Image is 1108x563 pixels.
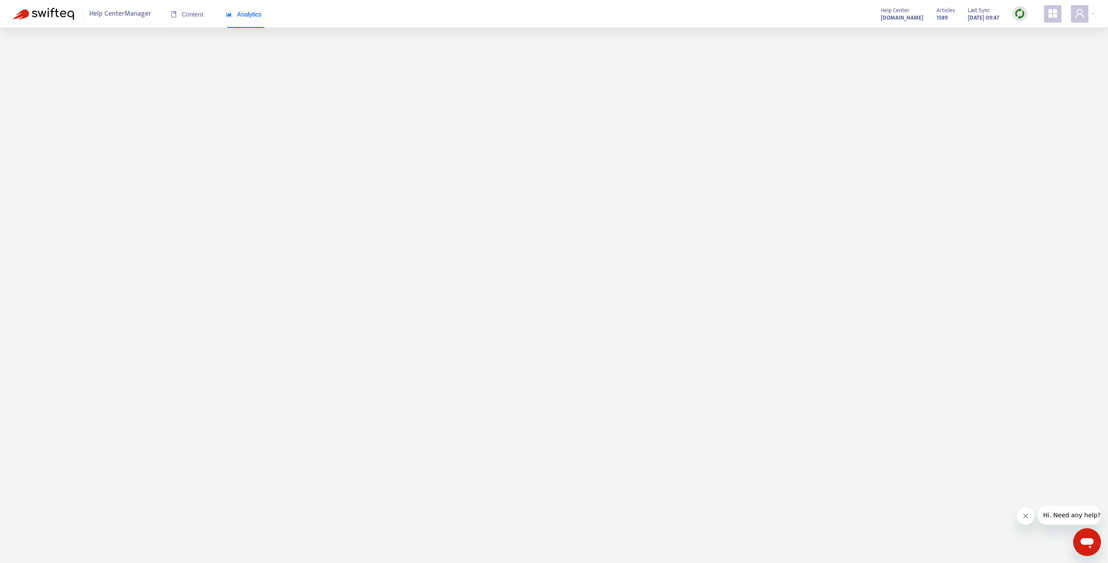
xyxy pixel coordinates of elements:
span: book [171,11,177,17]
strong: 1589 [936,13,948,23]
span: Articles [936,6,955,15]
span: Analytics [226,11,262,18]
strong: [DATE] 09:47 [968,13,999,23]
span: user [1074,8,1085,19]
span: Last Sync [968,6,990,15]
img: Swifteq [13,8,74,20]
span: Help Center Manager [89,6,151,22]
img: sync.dc5367851b00ba804db3.png [1014,8,1025,19]
span: appstore [1047,8,1058,19]
a: [DOMAIN_NAME] [881,13,923,23]
span: Help Center [881,6,909,15]
span: area-chart [226,11,232,17]
iframe: Button to launch messaging window [1073,528,1101,556]
iframe: Close message [1017,507,1034,525]
span: Content [171,11,203,18]
iframe: Message from company [1038,506,1101,525]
